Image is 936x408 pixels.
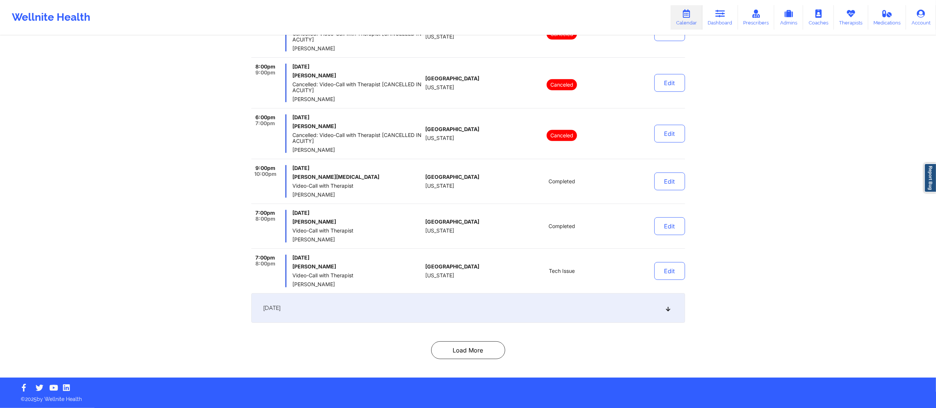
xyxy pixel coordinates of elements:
[774,5,803,30] a: Admins
[549,268,575,274] span: Tech Issue
[906,5,936,30] a: Account
[292,192,422,198] span: [PERSON_NAME]
[255,120,275,126] span: 7:00pm
[425,174,479,180] span: [GEOGRAPHIC_DATA]
[547,130,577,141] p: Canceled
[425,264,479,270] span: [GEOGRAPHIC_DATA]
[292,183,422,189] span: Video-Call with Therapist
[292,264,422,270] h6: [PERSON_NAME]
[292,46,422,51] span: [PERSON_NAME]
[654,262,685,280] button: Edit
[292,81,422,93] span: Cancelled: Video-Call with Therapist [CANCELLED IN ACUITY]
[255,70,275,76] span: 9:00pm
[425,272,454,278] span: [US_STATE]
[738,5,775,30] a: Prescribers
[292,132,422,144] span: Cancelled: Video-Call with Therapist [CANCELLED IN ACUITY]
[548,223,575,229] span: Completed
[431,341,505,359] button: Load More
[292,147,422,153] span: [PERSON_NAME]
[292,114,422,120] span: [DATE]
[425,126,479,132] span: [GEOGRAPHIC_DATA]
[264,304,281,312] span: [DATE]
[654,217,685,235] button: Edit
[255,210,275,216] span: 7:00pm
[425,76,479,81] span: [GEOGRAPHIC_DATA]
[292,281,422,287] span: [PERSON_NAME]
[292,237,422,243] span: [PERSON_NAME]
[671,5,702,30] a: Calendar
[255,114,275,120] span: 6:00pm
[547,79,577,90] p: Canceled
[292,73,422,78] h6: [PERSON_NAME]
[255,216,275,222] span: 8:00pm
[425,34,454,40] span: [US_STATE]
[255,165,275,171] span: 9:00pm
[292,123,422,129] h6: [PERSON_NAME]
[425,219,479,225] span: [GEOGRAPHIC_DATA]
[924,163,936,193] a: Report Bug
[425,135,454,141] span: [US_STATE]
[834,5,868,30] a: Therapists
[255,261,275,267] span: 8:00pm
[292,219,422,225] h6: [PERSON_NAME]
[425,228,454,234] span: [US_STATE]
[292,210,422,216] span: [DATE]
[868,5,906,30] a: Medications
[292,64,422,70] span: [DATE]
[254,171,276,177] span: 10:00pm
[292,228,422,234] span: Video-Call with Therapist
[292,165,422,171] span: [DATE]
[654,173,685,190] button: Edit
[292,272,422,278] span: Video-Call with Therapist
[803,5,834,30] a: Coaches
[255,64,275,70] span: 8:00pm
[654,74,685,92] button: Edit
[292,255,422,261] span: [DATE]
[702,5,738,30] a: Dashboard
[292,96,422,102] span: [PERSON_NAME]
[16,390,920,403] p: © 2025 by Wellnite Health
[292,174,422,180] h6: [PERSON_NAME][MEDICAL_DATA]
[425,183,454,189] span: [US_STATE]
[654,125,685,143] button: Edit
[425,84,454,90] span: [US_STATE]
[548,178,575,184] span: Completed
[255,255,275,261] span: 7:00pm
[292,31,422,43] span: Cancelled: Video-Call with Therapist [CANCELLED IN ACUITY]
